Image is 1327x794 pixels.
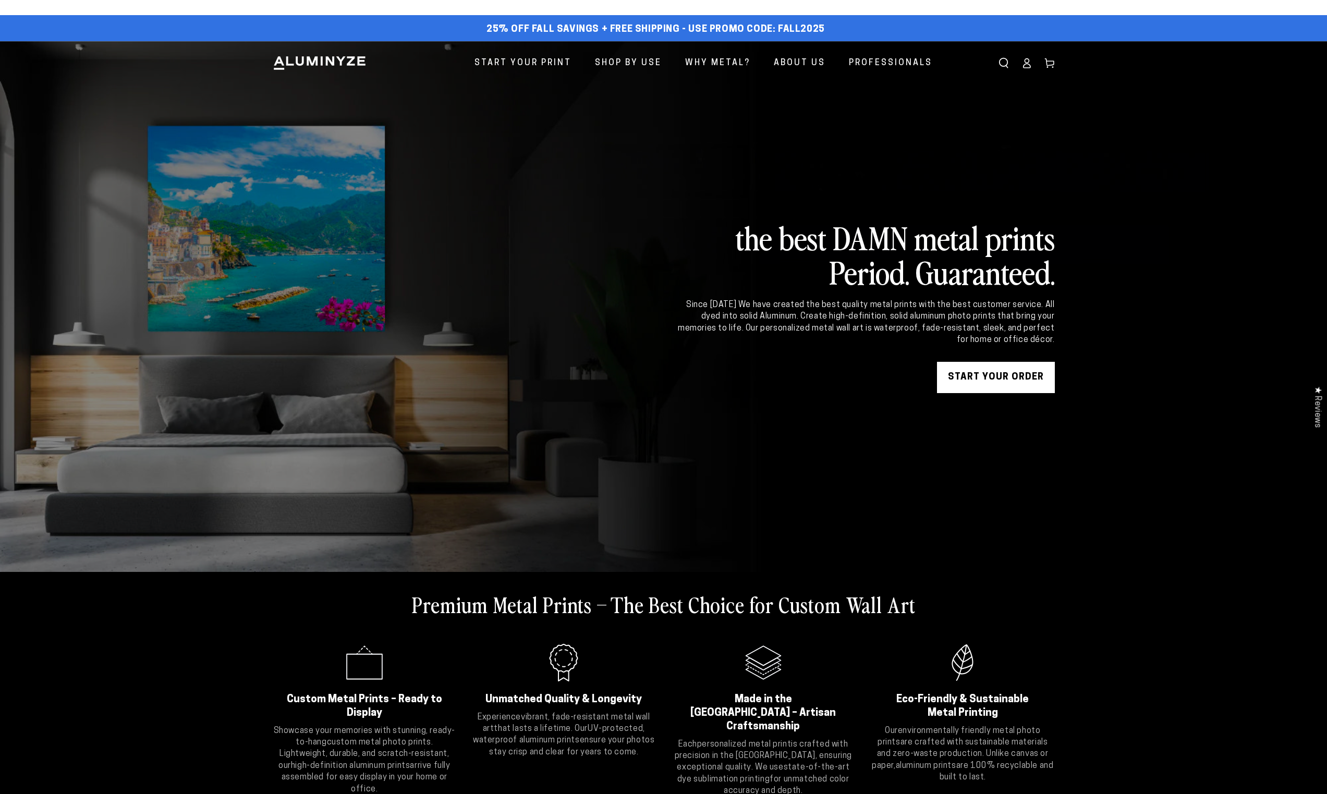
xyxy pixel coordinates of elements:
[472,712,656,759] p: Experience that lasts a lifetime. Our ensure your photos stay crisp and clear for years to come.
[1307,378,1327,436] div: Click to open Judge.me floating reviews tab
[485,693,643,706] h2: Unmatched Quality & Longevity
[677,50,758,77] a: Why Metal?
[685,693,843,734] h2: Made in the [GEOGRAPHIC_DATA] – Artisan Craftsmanship
[766,50,833,77] a: About Us
[483,713,650,733] strong: vibrant, fade-resistant metal wall art
[896,762,956,770] strong: aluminum prints
[467,50,579,77] a: Start Your Print
[849,56,932,71] span: Professionals
[412,591,916,618] h2: Premium Metal Prints – The Best Choice for Custom Wall Art
[473,725,645,744] strong: UV-protected, waterproof aluminum prints
[587,50,669,77] a: Shop By Use
[774,56,825,71] span: About Us
[841,50,940,77] a: Professionals
[273,55,367,71] img: Aluminyze
[676,299,1055,346] div: Since [DATE] We have created the best quality metal prints with the best customer service. All dy...
[871,725,1055,784] p: Our are crafted with sustainable materials and zero-waste production. Unlike canvas or paper, are...
[677,763,849,783] strong: state-of-the-art dye sublimation printing
[595,56,662,71] span: Shop By Use
[685,56,750,71] span: Why Metal?
[474,56,571,71] span: Start Your Print
[327,738,431,747] strong: custom metal photo prints
[884,693,1042,720] h2: Eco-Friendly & Sustainable Metal Printing
[697,740,791,749] strong: personalized metal print
[291,762,410,770] strong: high-definition aluminum prints
[286,693,444,720] h2: Custom Metal Prints – Ready to Display
[937,362,1055,393] a: START YOUR Order
[676,220,1055,289] h2: the best DAMN metal prints Period. Guaranteed.
[486,24,825,35] span: 25% off FALL Savings + Free Shipping - Use Promo Code: FALL2025
[878,727,1040,747] strong: environmentally friendly metal photo prints
[992,52,1015,75] summary: Search our site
